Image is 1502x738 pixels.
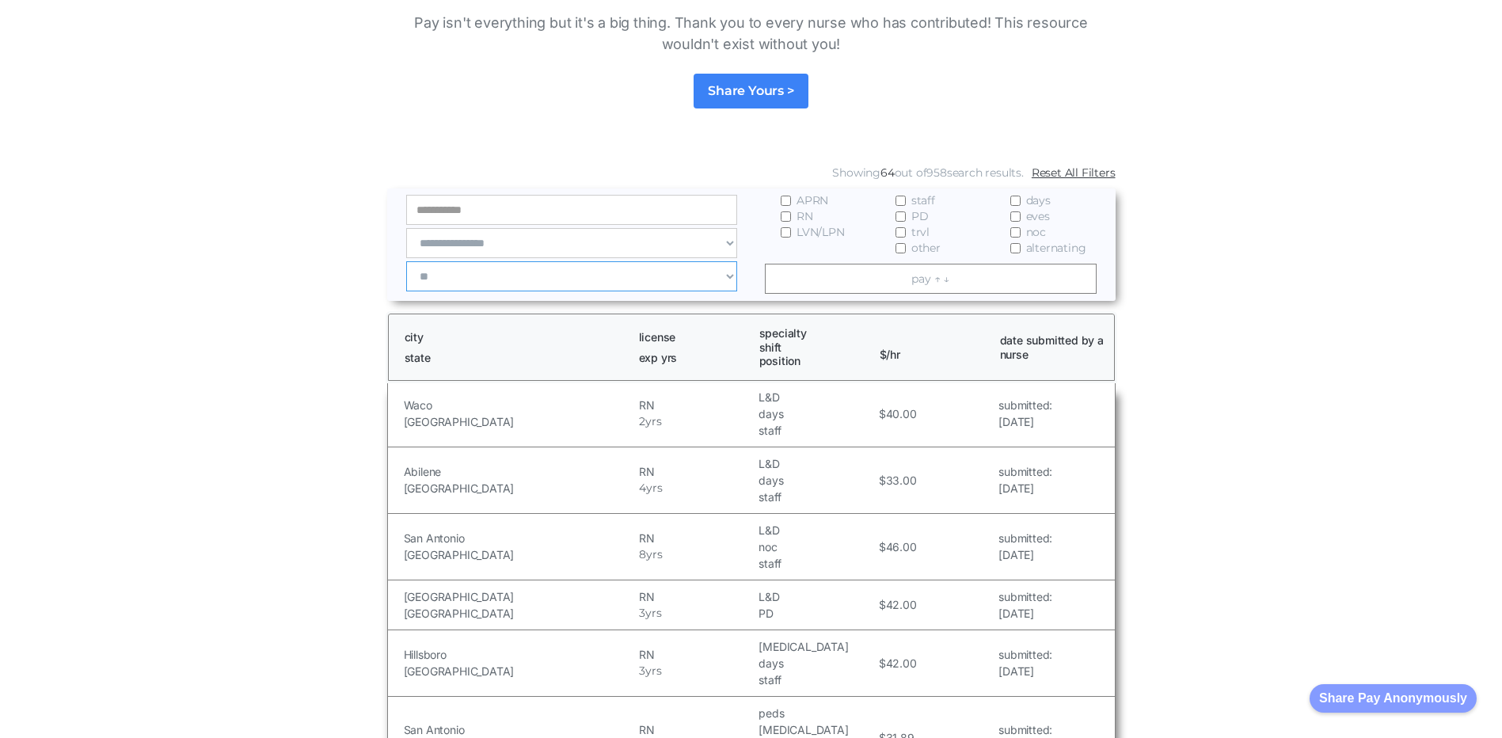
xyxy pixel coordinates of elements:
[781,227,791,238] input: LVN/LPN
[639,721,755,738] h5: RN
[886,472,917,489] h5: 33.00
[759,326,865,340] h1: specialty
[895,227,906,238] input: trvl
[998,397,1052,430] a: submitted:[DATE]
[998,605,1052,622] h5: [DATE]
[759,340,865,355] h1: shift
[911,192,935,208] span: staff
[404,605,636,622] h5: [GEOGRAPHIC_DATA]
[639,546,646,563] h5: 8
[759,405,874,422] h5: days
[759,705,874,738] h5: peds [MEDICAL_DATA]
[639,588,755,605] h5: RN
[895,211,906,222] input: PD
[404,397,636,413] h5: Waco
[998,463,1052,480] h5: submitted:
[759,422,874,439] h5: staff
[998,463,1052,496] a: submitted:[DATE]
[879,538,886,555] h5: $
[405,330,625,344] h1: city
[781,211,791,222] input: RN
[404,721,636,738] h5: San Antonio
[880,333,986,361] h1: $/hr
[886,538,917,555] h5: 46.00
[1026,240,1086,256] span: alternating
[759,588,874,605] h5: L&D
[886,596,917,613] h5: 42.00
[895,196,906,206] input: staff
[1310,684,1477,713] button: Share Pay Anonymously
[1032,165,1116,181] a: Reset All Filters
[387,161,1116,301] form: Email Form
[404,530,636,546] h5: San Antonio
[797,224,845,240] span: LVN/LPN
[1010,196,1021,206] input: days
[1010,243,1021,253] input: alternating
[639,663,645,679] h5: 3
[781,196,791,206] input: APRN
[797,192,828,208] span: APRN
[404,480,636,496] h5: [GEOGRAPHIC_DATA]
[404,463,636,480] h5: Abilene
[759,638,874,655] h5: [MEDICAL_DATA]
[759,555,874,572] h5: staff
[879,472,886,489] h5: $
[759,472,874,489] h5: days
[404,646,636,663] h5: Hillsboro
[759,671,874,688] h5: staff
[886,655,917,671] h5: 42.00
[998,530,1052,563] a: submitted:[DATE]
[387,12,1116,55] p: Pay isn't everything but it's a big thing. Thank you to every nurse who has contributed! This res...
[797,208,813,224] span: RN
[639,351,745,365] h1: exp yrs
[639,530,755,546] h5: RN
[639,463,755,480] h5: RN
[765,264,1097,294] a: pay ↑ ↓
[1010,227,1021,238] input: noc
[998,646,1052,663] h5: submitted:
[1000,333,1106,361] h1: date submitted by a nurse
[1026,192,1051,208] span: days
[404,413,636,430] h5: [GEOGRAPHIC_DATA]
[911,240,941,256] span: other
[895,243,906,253] input: other
[998,721,1052,738] h5: submitted:
[694,74,808,108] a: Share Yours >
[998,546,1052,563] h5: [DATE]
[645,663,661,679] h5: yrs
[639,330,745,344] h1: license
[759,538,874,555] h5: noc
[639,605,645,622] h5: 3
[911,224,930,240] span: trvl
[1026,224,1046,240] span: noc
[639,397,755,413] h5: RN
[759,489,874,505] h5: staff
[998,413,1052,430] h5: [DATE]
[998,663,1052,679] h5: [DATE]
[404,588,636,605] h5: [GEOGRAPHIC_DATA]
[1010,211,1021,222] input: eves
[639,646,755,663] h5: RN
[998,588,1052,605] h5: submitted:
[911,208,929,224] span: PD
[759,389,874,405] h5: L&D
[759,522,874,538] h5: L&D
[880,165,895,180] span: 64
[759,605,874,622] h5: PD
[998,397,1052,413] h5: submitted:
[759,354,865,368] h1: position
[1026,208,1050,224] span: eves
[998,588,1052,622] a: submitted:[DATE]
[926,165,946,180] span: 958
[646,480,662,496] h5: yrs
[645,413,661,430] h5: yrs
[404,546,636,563] h5: [GEOGRAPHIC_DATA]
[879,596,886,613] h5: $
[832,165,1023,181] div: Showing out of search results.
[998,530,1052,546] h5: submitted:
[759,655,874,671] h5: days
[404,663,636,679] h5: [GEOGRAPHIC_DATA]
[405,351,625,365] h1: state
[645,605,661,622] h5: yrs
[886,405,917,422] h5: 40.00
